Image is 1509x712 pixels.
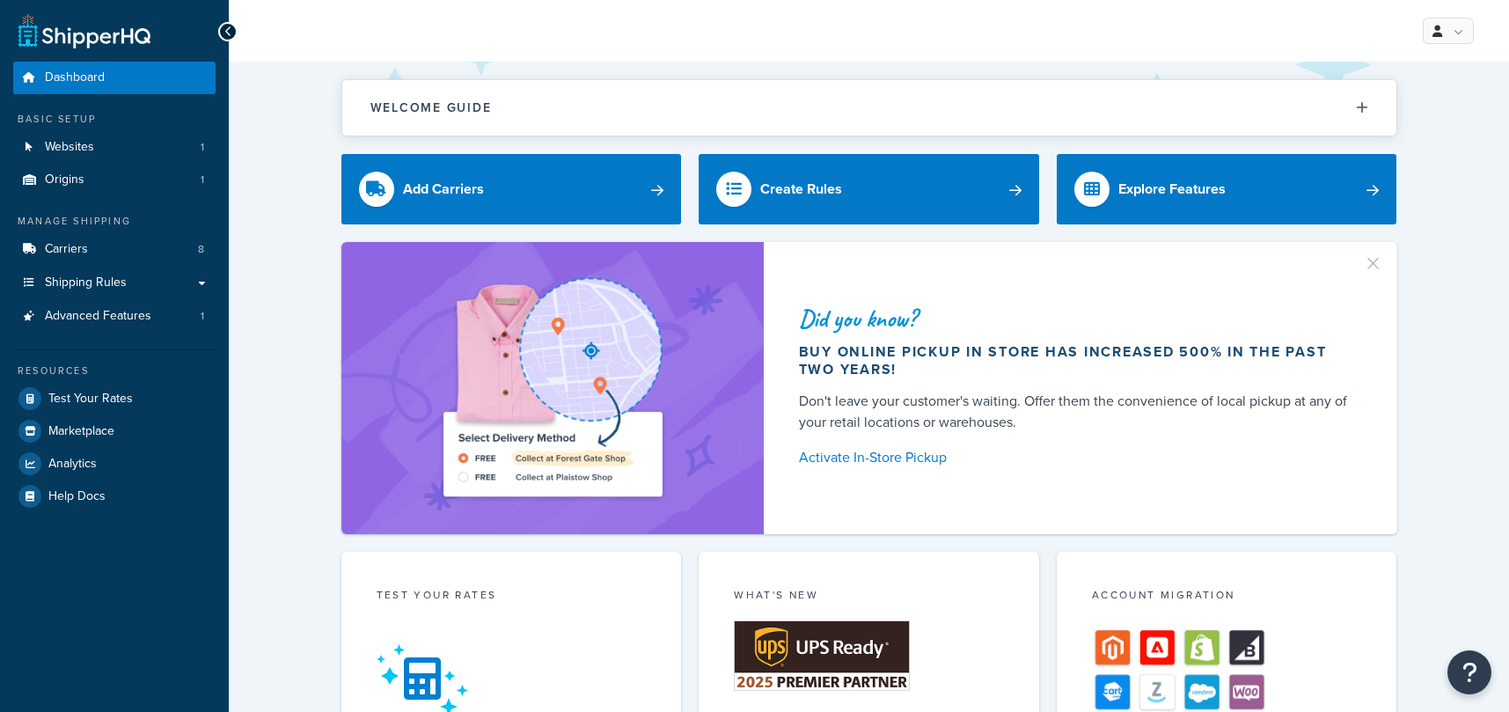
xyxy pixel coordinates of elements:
span: Origins [45,172,84,187]
a: Shipping Rules [13,267,216,299]
div: Buy online pickup in store has increased 500% in the past two years! [799,343,1355,378]
li: Carriers [13,233,216,266]
span: 1 [201,172,204,187]
a: Create Rules [699,154,1039,224]
span: 1 [201,140,204,155]
a: Marketplace [13,415,216,447]
a: Advanced Features1 [13,300,216,333]
li: Advanced Features [13,300,216,333]
a: Dashboard [13,62,216,94]
img: ad-shirt-map-b0359fc47e01cab431d101c4b569394f6a03f54285957d908178d52f29eb9668.png [393,268,712,508]
div: Create Rules [760,177,842,202]
li: Origins [13,164,216,196]
span: 8 [198,242,204,257]
a: Help Docs [13,481,216,512]
div: Don't leave your customer's waiting. Offer them the convenience of local pickup at any of your re... [799,391,1355,433]
span: Help Docs [48,489,106,504]
span: Advanced Features [45,309,151,324]
a: Explore Features [1057,154,1397,224]
a: Add Carriers [341,154,682,224]
div: What's New [734,587,1004,607]
span: 1 [201,309,204,324]
span: Dashboard [45,70,105,85]
div: Basic Setup [13,112,216,127]
div: Test your rates [377,587,647,607]
div: Add Carriers [403,177,484,202]
li: Websites [13,131,216,164]
div: Resources [13,363,216,378]
div: Did you know? [799,306,1355,331]
a: Websites1 [13,131,216,164]
span: Carriers [45,242,88,257]
a: Test Your Rates [13,383,216,415]
span: Shipping Rules [45,275,127,290]
span: Analytics [48,457,97,472]
h2: Welcome Guide [370,101,492,114]
div: Account Migration [1092,587,1362,607]
div: Explore Features [1118,177,1226,202]
a: Origins1 [13,164,216,196]
span: Websites [45,140,94,155]
button: Open Resource Center [1447,650,1491,694]
a: Analytics [13,448,216,480]
a: Carriers8 [13,233,216,266]
div: Manage Shipping [13,214,216,229]
a: Activate In-Store Pickup [799,445,1355,470]
button: Welcome Guide [342,80,1396,136]
span: Marketplace [48,424,114,439]
span: Test Your Rates [48,392,133,407]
